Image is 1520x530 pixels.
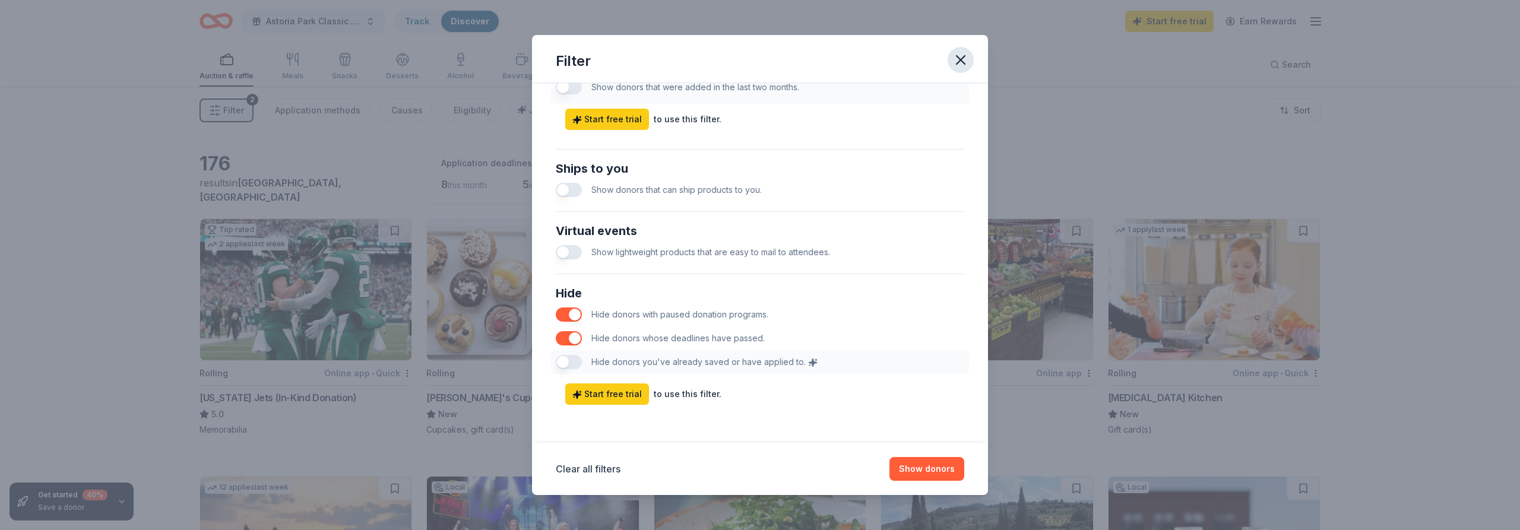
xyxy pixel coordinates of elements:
button: Show donors [889,457,964,481]
button: Clear all filters [556,462,620,476]
div: Filter [556,52,591,71]
span: Show donors that can ship products to you. [591,185,762,195]
a: Start free trial [565,383,649,405]
span: Hide donors whose deadlines have passed. [591,333,765,343]
span: Show lightweight products that are easy to mail to attendees. [591,247,830,257]
div: Ships to you [556,159,964,178]
span: Start free trial [572,387,642,401]
div: Hide [556,284,964,303]
span: Hide donors with paused donation programs. [591,309,768,319]
a: Start free trial [565,109,649,130]
div: Virtual events [556,221,964,240]
div: to use this filter. [654,387,721,401]
div: to use this filter. [654,112,721,126]
span: Start free trial [572,112,642,126]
